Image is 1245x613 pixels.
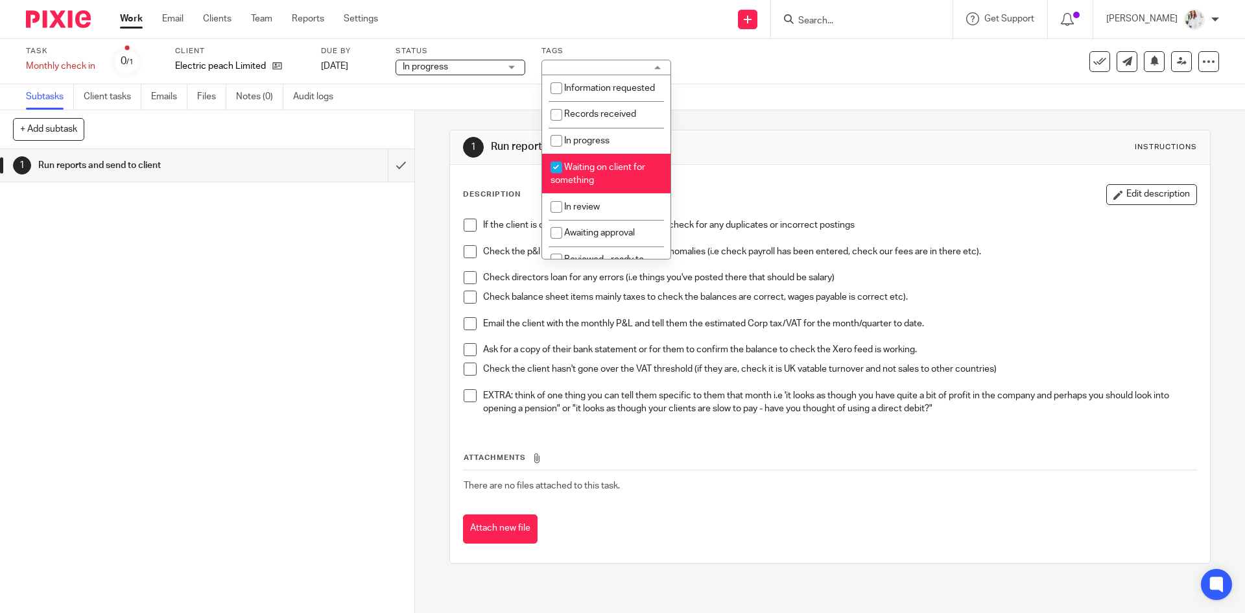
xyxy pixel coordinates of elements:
[491,140,858,154] h1: Run reports and send to client
[321,46,379,56] label: Due by
[175,46,305,56] label: Client
[26,10,91,28] img: Pixie
[541,46,671,56] label: Tags
[175,60,266,73] p: Electric peach Limited
[293,84,343,110] a: Audit logs
[292,12,324,25] a: Reports
[403,62,448,71] span: In progress
[13,118,84,140] button: + Add subtask
[396,46,525,56] label: Status
[13,156,31,174] div: 1
[483,343,1196,356] p: Ask for a copy of their bank statement or for them to confirm the balance to check the Xero feed ...
[151,84,187,110] a: Emails
[162,12,184,25] a: Email
[1184,9,1205,30] img: Daisy.JPG
[126,58,134,66] small: /1
[251,12,272,25] a: Team
[483,389,1196,416] p: EXTRA: think of one thing you can tell them specific to them that month i.e 'it looks as though y...
[344,12,378,25] a: Settings
[483,271,1196,284] p: Check directors loan for any errors (i.e things you've posted there that should be salary)
[1106,12,1178,25] p: [PERSON_NAME]
[120,12,143,25] a: Work
[984,14,1034,23] span: Get Support
[483,245,1196,258] p: Check the p&l again month on month for any anomalies (i.e check payroll has been entered, check o...
[463,514,538,544] button: Attach new file
[483,317,1196,330] p: Email the client with the monthly P&L and tell them the estimated Corp tax/VAT for the month/quar...
[236,84,283,110] a: Notes (0)
[463,189,521,200] p: Description
[26,60,95,73] div: Monthly check in
[564,228,635,237] span: Awaiting approval
[464,454,526,461] span: Attachments
[564,84,655,93] span: Information requested
[84,84,141,110] a: Client tasks
[797,16,914,27] input: Search
[26,84,74,110] a: Subtasks
[551,255,644,278] span: Reviewed - ready to send to client
[483,363,1196,376] p: Check the client hasn't gone over the VAT threshold (if they are, check it is UK vatable turnover...
[38,156,263,175] h1: Run reports and send to client
[564,202,600,211] span: In review
[1106,184,1197,205] button: Edit description
[463,137,484,158] div: 1
[1135,142,1197,152] div: Instructions
[483,219,1196,232] p: If the client is on dext precision do this first to check for any duplicates or incorrect postings
[483,291,1196,304] p: Check balance sheet items mainly taxes to check the balances are correct, wages payable is correc...
[464,481,620,490] span: There are no files attached to this task.
[121,54,134,69] div: 0
[564,110,636,119] span: Records received
[564,136,610,145] span: In progress
[321,62,348,71] span: [DATE]
[203,12,231,25] a: Clients
[551,163,645,186] span: Waiting on client for something
[197,84,226,110] a: Files
[26,46,95,56] label: Task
